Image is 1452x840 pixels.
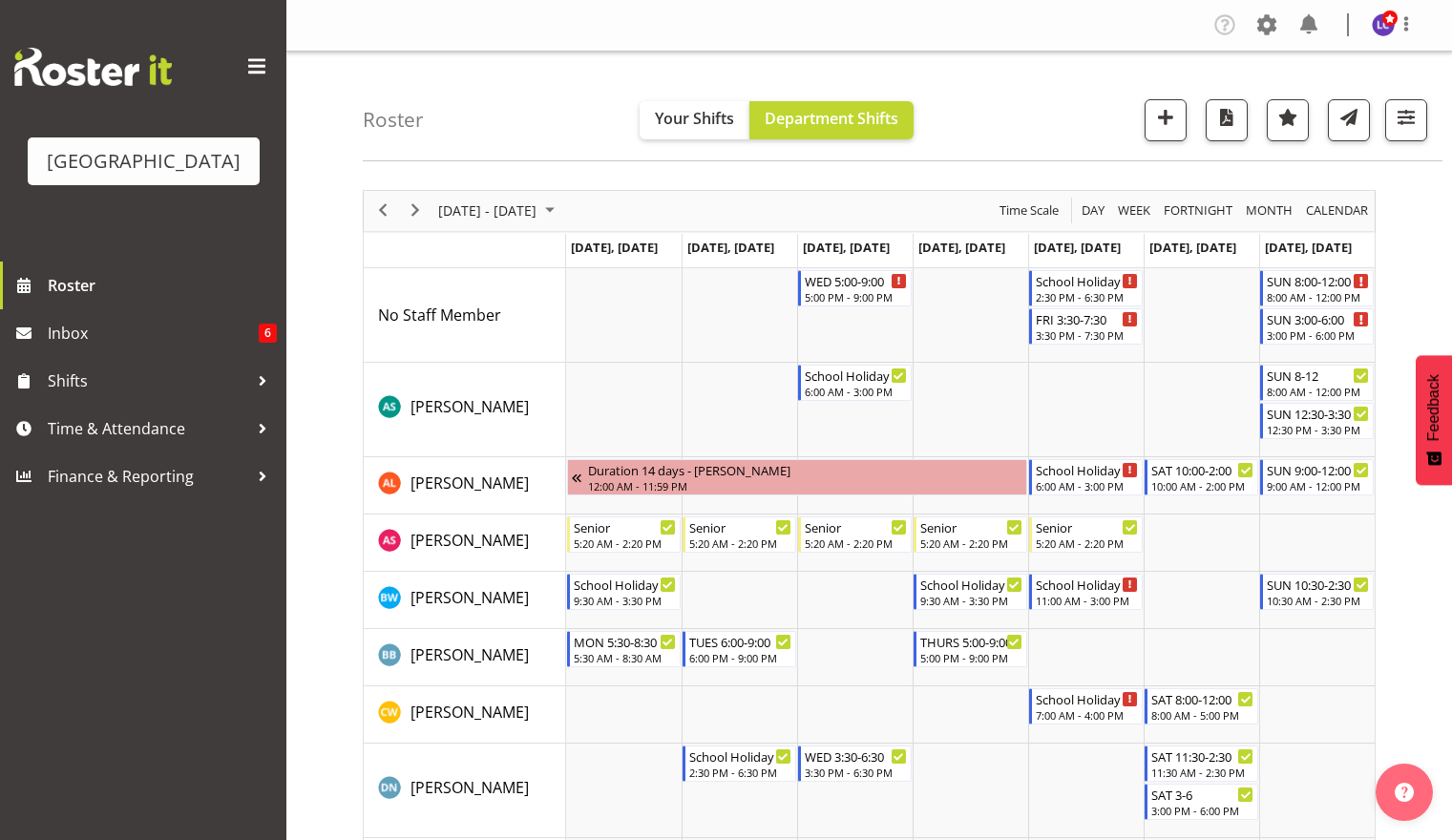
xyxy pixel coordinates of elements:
[1265,239,1352,256] span: [DATE], [DATE]
[1080,199,1106,222] span: Day
[1036,327,1138,343] div: 3:30 PM - 7:30 PM
[1036,460,1138,479] div: School Holiday Shift
[1151,707,1253,723] div: 8:00 AM - 5:00 PM
[1260,365,1374,401] div: Ajay Smith"s event - SUN 8-12 Begin From Sunday, October 5, 2025 at 8:00:00 AM GMT+13:00 Ends At ...
[683,516,796,553] div: Alex Sansom"s event - Senior Begin From Tuesday, September 30, 2025 at 5:20:00 AM GMT+13:00 Ends ...
[370,199,396,222] button: Previous
[1267,366,1369,385] div: SUN 8-12
[920,650,1022,665] div: 5:00 PM - 9:00 PM
[410,587,529,608] span: [PERSON_NAME]
[689,535,791,551] div: 5:20 AM - 2:20 PM
[571,239,658,256] span: [DATE], [DATE]
[364,744,566,838] td: Drew Nielsen resource
[914,516,1027,553] div: Alex Sansom"s event - Senior Begin From Thursday, October 2, 2025 at 5:20:00 AM GMT+13:00 Ends At...
[689,765,791,780] div: 2:30 PM - 6:30 PM
[1267,309,1369,328] div: SUN 3:00-6:00
[436,199,538,222] span: [DATE] - [DATE]
[689,650,791,665] div: 6:00 PM - 9:00 PM
[805,765,907,780] div: 3:30 PM - 6:30 PM
[588,478,1022,493] div: 12:00 AM - 11:59 PM
[1206,99,1248,141] button: Download a PDF of the roster according to the set date range.
[410,777,529,798] span: [PERSON_NAME]
[1151,478,1253,493] div: 10:00 AM - 2:00 PM
[410,643,529,666] a: [PERSON_NAME]
[1267,99,1309,141] button: Highlight an important date within the roster.
[1267,422,1369,437] div: 12:30 PM - 3:30 PM
[687,239,774,256] span: [DATE], [DATE]
[1149,239,1236,256] span: [DATE], [DATE]
[1385,99,1427,141] button: Filter Shifts
[998,199,1061,222] span: Time Scale
[48,462,248,491] span: Finance & Reporting
[914,631,1027,667] div: Bradley Barton"s event - THURS 5:00-9:00 Begin From Thursday, October 2, 2025 at 5:00:00 PM GMT+1...
[48,271,277,300] span: Roster
[1267,404,1369,423] div: SUN 12:30-3:30
[1151,460,1253,479] div: SAT 10:00-2:00
[914,574,1027,610] div: Ben Wyatt"s event - School Holiday Shift Begin From Thursday, October 2, 2025 at 9:30:00 AM GMT+1...
[1243,199,1296,222] button: Timeline Month
[364,572,566,629] td: Ben Wyatt resource
[689,517,791,536] div: Senior
[1036,575,1138,594] div: School Holiday Shift
[798,745,912,782] div: Drew Nielsen"s event - WED 3:30-6:30 Begin From Wednesday, October 1, 2025 at 3:30:00 PM GMT+13:0...
[399,191,431,231] div: next period
[1036,593,1138,608] div: 11:00 AM - 3:00 PM
[798,365,912,401] div: Ajay Smith"s event - School Holiday Shift Begin From Wednesday, October 1, 2025 at 6:00:00 AM GMT...
[1145,688,1258,724] div: Cain Wilson"s event - SAT 8:00-12:00 Begin From Saturday, October 4, 2025 at 8:00:00 AM GMT+13:00...
[798,516,912,553] div: Alex Sansom"s event - Senior Begin From Wednesday, October 1, 2025 at 5:20:00 AM GMT+13:00 Ends A...
[48,367,248,395] span: Shifts
[1029,516,1143,553] div: Alex Sansom"s event - Senior Begin From Friday, October 3, 2025 at 5:20:00 AM GMT+13:00 Ends At F...
[1145,99,1187,141] button: Add a new shift
[640,101,749,139] button: Your Shifts
[574,575,676,594] div: School Holiday Shift
[805,517,907,536] div: Senior
[48,414,248,443] span: Time & Attendance
[805,366,907,385] div: School Holiday Shift
[574,535,676,551] div: 5:20 AM - 2:20 PM
[1151,785,1253,804] div: SAT 3-6
[805,384,907,399] div: 6:00 AM - 3:00 PM
[1395,783,1414,802] img: help-xxl-2.png
[1036,689,1138,708] div: School Holiday Shift
[1036,478,1138,493] div: 6:00 AM - 3:00 PM
[1115,199,1154,222] button: Timeline Week
[48,319,259,347] span: Inbox
[567,459,1027,495] div: Alex Laverty"s event - Duration 14 days - Alex Laverty Begin From Thursday, September 18, 2025 at...
[920,575,1022,594] div: School Holiday Shift
[363,109,424,131] h4: Roster
[1416,355,1452,485] button: Feedback - Show survey
[749,101,914,139] button: Department Shifts
[798,270,912,306] div: No Staff Member"s event - WED 5:00-9:00 Begin From Wednesday, October 1, 2025 at 5:00:00 PM GMT+1...
[1151,746,1253,766] div: SAT 11:30-2:30
[567,631,681,667] div: Bradley Barton"s event - MON 5:30-8:30 Begin From Monday, September 29, 2025 at 5:30:00 AM GMT+13...
[1029,688,1143,724] div: Cain Wilson"s event - School Holiday Shift Begin From Friday, October 3, 2025 at 7:00:00 AM GMT+1...
[1244,199,1294,222] span: Month
[805,271,907,290] div: WED 5:00-9:00
[1260,459,1374,495] div: Alex Laverty"s event - SUN 9:00-12:00 Begin From Sunday, October 5, 2025 at 9:00:00 AM GMT+13:00 ...
[410,396,529,417] span: [PERSON_NAME]
[1304,199,1370,222] span: calendar
[259,324,277,343] span: 6
[435,199,563,222] button: October 2025
[567,574,681,610] div: Ben Wyatt"s event - School Holiday Shift Begin From Monday, September 29, 2025 at 9:30:00 AM GMT+...
[14,48,172,86] img: Rosterit website logo
[1260,574,1374,610] div: Ben Wyatt"s event - SUN 10:30-2:30 Begin From Sunday, October 5, 2025 at 10:30:00 AM GMT+13:00 En...
[410,472,529,494] a: [PERSON_NAME]
[567,516,681,553] div: Alex Sansom"s event - Senior Begin From Monday, September 29, 2025 at 5:20:00 AM GMT+13:00 Ends A...
[364,686,566,744] td: Cain Wilson resource
[655,108,734,129] span: Your Shifts
[920,517,1022,536] div: Senior
[410,701,529,724] a: [PERSON_NAME]
[1036,707,1138,723] div: 7:00 AM - 4:00 PM
[410,644,529,665] span: [PERSON_NAME]
[1267,327,1369,343] div: 3:00 PM - 6:00 PM
[410,395,529,418] a: [PERSON_NAME]
[920,632,1022,651] div: THURS 5:00-9:00
[1116,199,1152,222] span: Week
[1267,478,1369,493] div: 9:00 AM - 12:00 PM
[689,632,791,651] div: TUES 6:00-9:00
[1034,239,1121,256] span: [DATE], [DATE]
[1425,374,1442,441] span: Feedback
[410,472,529,493] span: [PERSON_NAME]
[410,529,529,552] a: [PERSON_NAME]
